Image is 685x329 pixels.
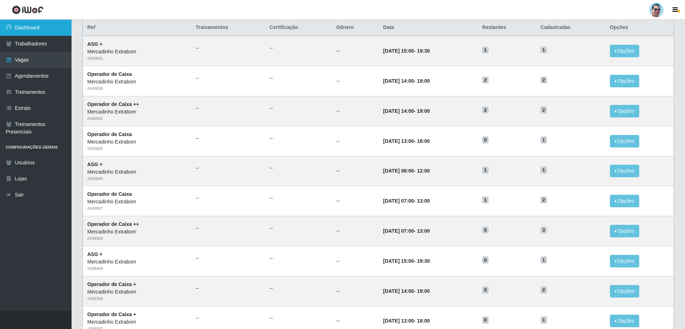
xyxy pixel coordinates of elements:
[87,198,187,205] div: Mercadinho Extrabom
[269,194,328,202] ul: --
[383,288,414,294] time: [DATE] 14:00
[417,318,430,324] time: 18:00
[196,314,261,322] ul: --
[196,285,261,292] ul: --
[332,156,379,186] td: --
[417,168,430,174] time: 12:00
[191,19,265,36] th: Trainamentos
[610,105,639,117] button: Opções
[383,168,430,174] strong: -
[610,285,639,297] button: Opções
[383,258,430,264] strong: -
[383,228,430,234] strong: -
[87,55,187,62] div: # 340841
[332,66,379,96] td: --
[417,198,430,204] time: 13:00
[610,45,639,57] button: Opções
[540,286,547,294] span: 2
[196,105,261,112] ul: --
[332,96,379,126] td: --
[269,164,328,172] ul: --
[478,19,536,36] th: Restantes
[87,161,102,167] strong: ASG +
[332,126,379,156] td: --
[540,197,547,204] span: 2
[196,224,261,232] ul: --
[383,138,414,144] time: [DATE] 13:00
[87,205,187,212] div: # 340837
[332,36,379,66] td: --
[482,166,489,174] span: 1
[383,108,414,114] time: [DATE] 14:00
[383,228,414,234] time: [DATE] 07:00
[269,314,328,322] ul: --
[540,256,547,263] span: 1
[196,194,261,202] ul: --
[87,221,139,227] strong: Operador de Caixa ++
[610,165,639,177] button: Opções
[383,108,430,114] strong: -
[87,176,187,182] div: # 340840
[417,288,430,294] time: 19:00
[536,19,606,36] th: Cadastradas
[482,316,489,324] span: 0
[610,75,639,87] button: Opções
[332,186,379,216] td: --
[540,166,547,174] span: 1
[87,116,187,122] div: # 340842
[540,316,547,324] span: 1
[482,227,489,234] span: 0
[87,281,136,287] strong: Operador de Caixa +
[540,106,547,113] span: 2
[383,288,430,294] strong: -
[540,47,547,54] span: 1
[196,44,261,52] ul: --
[87,296,187,302] div: # 339308
[606,19,674,36] th: Opções
[332,216,379,246] td: --
[87,101,139,107] strong: Operador de Caixa ++
[332,19,379,36] th: Gênero
[87,251,102,257] strong: ASG +
[383,198,414,204] time: [DATE] 07:00
[383,168,414,174] time: [DATE] 08:00
[417,108,430,114] time: 19:00
[87,78,187,86] div: Mercadinho Extrabom
[87,228,187,236] div: Mercadinho Extrabom
[383,258,414,264] time: [DATE] 15:00
[610,315,639,327] button: Opções
[87,191,132,197] strong: Operador de Caixa
[482,77,489,84] span: 2
[540,77,547,84] span: 2
[196,164,261,172] ul: --
[83,19,191,36] th: Ref
[610,225,639,237] button: Opções
[87,288,187,296] div: Mercadinho Extrabom
[269,135,328,142] ul: --
[417,138,430,144] time: 18:00
[87,131,132,137] strong: Operador de Caixa
[383,78,414,84] time: [DATE] 14:00
[482,256,489,263] span: 0
[196,74,261,82] ul: --
[269,255,328,262] ul: --
[87,311,136,317] strong: Operador de Caixa +
[196,255,261,262] ul: --
[482,197,489,204] span: 1
[383,318,414,324] time: [DATE] 13:00
[417,228,430,234] time: 13:00
[610,135,639,147] button: Opções
[87,108,187,116] div: Mercadinho Extrabom
[87,258,187,266] div: Mercadinho Extrabom
[87,48,187,55] div: Mercadinho Extrabom
[482,286,489,294] span: 0
[482,136,489,144] span: 0
[383,318,430,324] strong: -
[87,266,187,272] div: # 338468
[87,41,102,47] strong: ASG +
[269,224,328,232] ul: --
[332,246,379,276] td: --
[87,146,187,152] div: # 340838
[383,198,430,204] strong: -
[87,71,132,77] strong: Operador de Caixa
